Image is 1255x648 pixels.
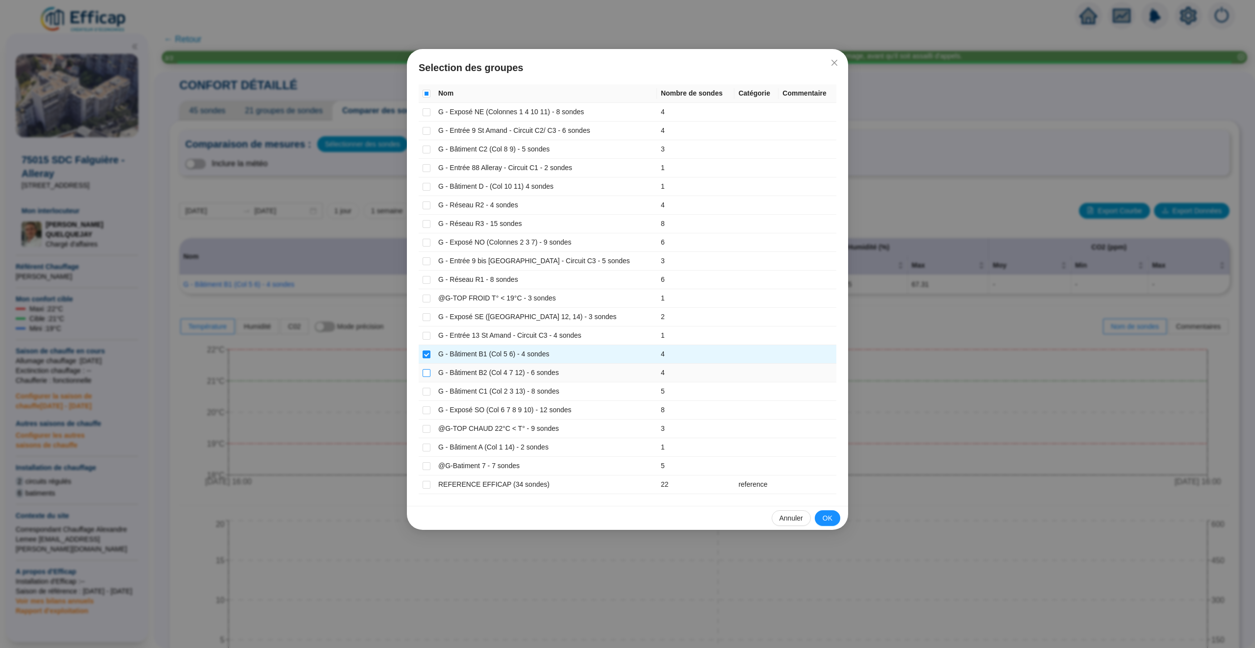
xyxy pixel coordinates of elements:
[657,364,734,382] td: 4
[657,233,734,252] td: 6
[815,510,840,526] button: OK
[434,233,657,252] td: G - Exposé NO (Colonnes 2 3 7) - 9 sondes
[657,140,734,159] td: 3
[434,271,657,289] td: G - Réseau R1 - 8 sondes
[434,122,657,140] td: G - Entrée 9 St Amand - Circuit C2/ C3 - 6 sondes
[657,438,734,457] td: 1
[772,510,811,526] button: Annuler
[734,84,778,103] th: Catégorie
[434,326,657,345] td: G - Entrée 13 St Amand - Circuit C3 - 4 sondes
[657,475,734,494] td: 22
[657,103,734,122] td: 4
[779,513,803,523] span: Annuler
[419,61,836,75] span: Selection des groupes
[434,289,657,308] td: @G-TOP FROID T° < 19°C - 3 sondes
[823,513,832,523] span: OK
[434,364,657,382] td: G - Bâtiment B2 (Col 4 7 12) - 6 sondes
[657,457,734,475] td: 5
[434,177,657,196] td: G - Bâtiment D - (Col 10 11) 4 sondes
[657,289,734,308] td: 1
[778,84,836,103] th: Commentaire
[657,326,734,345] td: 1
[657,345,734,364] td: 4
[434,252,657,271] td: G - Entrée 9 bis [GEOGRAPHIC_DATA] - Circuit C3 - 5 sondes
[434,308,657,326] td: G - Exposé SE ([GEOGRAPHIC_DATA] 12, 14) - 3 sondes
[434,345,657,364] td: G - Bâtiment B1 (Col 5 6) - 4 sondes
[657,215,734,233] td: 8
[657,420,734,438] td: 3
[657,308,734,326] td: 2
[657,84,734,103] th: Nombre de sondes
[434,475,657,494] td: REFERENCE EFFICAP (34 sondes)
[830,59,838,67] span: close
[434,140,657,159] td: G - Bâtiment C2 (Col 8 9) - 5 sondes
[657,159,734,177] td: 1
[434,84,657,103] th: Nom
[434,215,657,233] td: G - Réseau R3 - 15 sondes
[434,420,657,438] td: @G-TOP CHAUD 22°C < T° - 9 sondes
[434,457,657,475] td: @G-Batiment 7 - 7 sondes
[434,401,657,420] td: G - Exposé SO (Col 6 7 8 9 10) - 12 sondes
[434,103,657,122] td: G - Exposé NE (Colonnes 1 4 10 11) - 8 sondes
[657,382,734,401] td: 5
[827,55,842,71] button: Close
[434,196,657,215] td: G - Réseau R2 - 4 sondes
[434,159,657,177] td: G - Entrée 88 Alleray - Circuit C1 - 2 sondes
[657,271,734,289] td: 6
[434,438,657,457] td: G - Bâtiment A (Col 1 14) - 2 sondes
[657,196,734,215] td: 4
[657,401,734,420] td: 8
[827,59,842,67] span: Fermer
[734,475,778,494] td: reference
[434,382,657,401] td: G - Bâtiment C1 (Col 2 3 13) - 8 sondes
[657,252,734,271] td: 3
[657,122,734,140] td: 4
[657,177,734,196] td: 1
